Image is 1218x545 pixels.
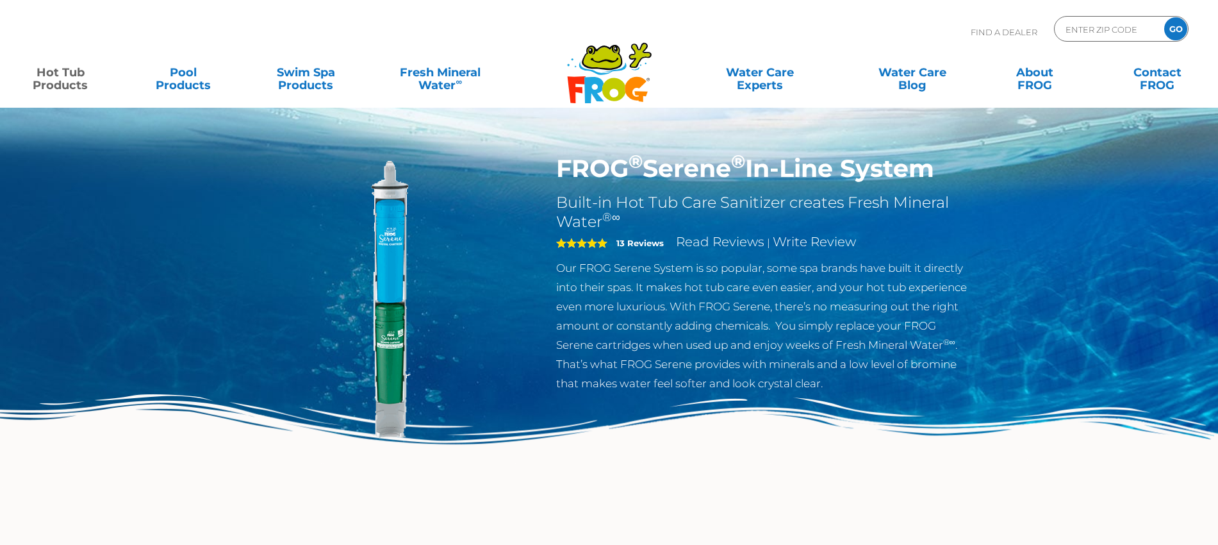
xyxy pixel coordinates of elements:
a: Fresh MineralWater∞ [381,60,500,85]
h1: FROG Serene In-Line System [556,154,975,183]
p: Our FROG Serene System is so popular, some spa brands have built it directly into their spas. It ... [556,258,975,393]
span: | [767,237,770,249]
sup: ∞ [456,76,462,87]
sup: ®∞ [602,210,620,224]
strong: 13 Reviews [616,238,664,248]
span: 5 [556,238,607,248]
sup: ® [731,150,745,172]
p: Find A Dealer [971,16,1037,48]
img: serene-inline.png [244,154,538,448]
a: Hot TubProducts [13,60,108,85]
a: AboutFROG [987,60,1083,85]
img: Frog Products Logo [560,26,659,104]
a: Write Review [773,234,856,249]
sup: ®∞ [943,337,955,347]
a: Read Reviews [676,234,764,249]
a: Swim SpaProducts [258,60,354,85]
a: ContactFROG [1110,60,1205,85]
a: Water CareExperts [682,60,837,85]
sup: ® [629,150,643,172]
a: Water CareBlog [864,60,960,85]
input: GO [1164,17,1187,40]
a: PoolProducts [135,60,231,85]
h2: Built-in Hot Tub Care Sanitizer creates Fresh Mineral Water [556,193,975,231]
